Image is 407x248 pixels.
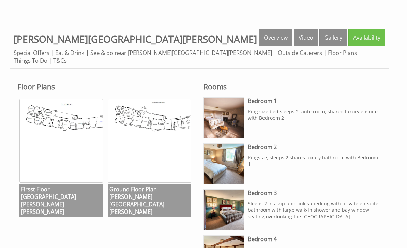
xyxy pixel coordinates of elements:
[248,154,381,167] p: Kingsize, sleeps 2 shares luxury bathroom with Bedroom 1
[19,184,103,217] h3: Firsst Floor [GEOGRAPHIC_DATA][PERSON_NAME][PERSON_NAME]
[278,49,322,57] a: Outside Caterers
[14,49,49,57] a: Special Offers
[18,82,195,91] h2: Floor Plans
[248,97,381,105] h3: Bedroom 1
[108,99,191,183] img: Ground Floor Plan Bowley Hall
[259,29,292,46] a: Overview
[204,190,244,230] img: Bedroom 3
[248,200,381,220] p: Sleeps 2 in a zip-and-link superking with private en-suite bathroom with large walk-in shower and...
[90,49,272,57] a: See & do near [PERSON_NAME][GEOGRAPHIC_DATA][PERSON_NAME]
[204,98,244,138] img: Bedroom 1
[14,32,257,45] a: [PERSON_NAME][GEOGRAPHIC_DATA][PERSON_NAME]
[203,82,381,91] h2: Rooms
[19,99,103,183] img: Firsst Floor Plan Bowley hall
[328,49,357,57] a: Floor Plans
[14,57,47,64] a: Things To Do
[319,29,347,46] a: Gallery
[108,184,191,217] h3: Ground Floor Plan [PERSON_NAME][GEOGRAPHIC_DATA][PERSON_NAME]
[204,144,244,184] img: Bedroom 2
[348,29,385,46] a: Availability
[248,189,381,197] h3: Bedroom 3
[248,235,381,243] h3: Bedroom 4
[248,143,381,151] h3: Bedroom 2
[55,49,85,57] a: Eat & Drink
[294,29,318,46] a: Video
[248,108,381,121] p: King size bed sleeps 2, ante room, shared luxury ensuite with Bedroom 2
[53,57,67,64] a: T&Cs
